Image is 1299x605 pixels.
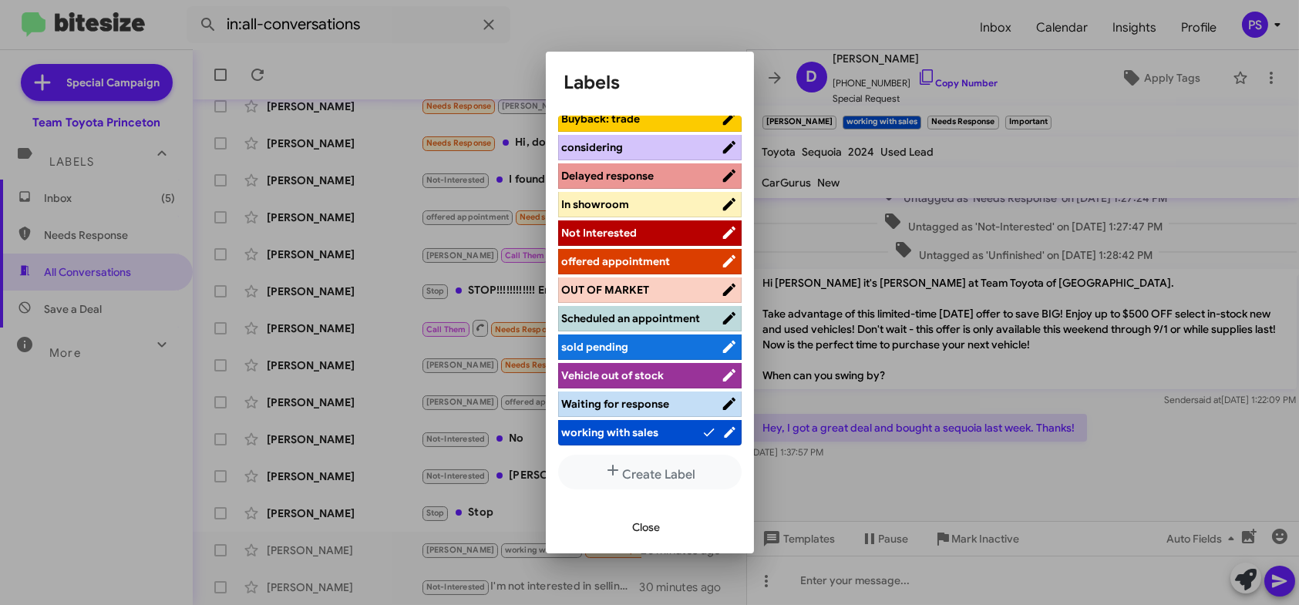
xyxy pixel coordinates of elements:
[562,340,629,354] span: sold pending
[562,254,671,268] span: offered appointment
[562,169,655,183] span: Delayed response
[621,513,673,541] button: Close
[562,140,624,154] span: considering
[562,197,630,211] span: In showroom
[562,283,650,297] span: OUT OF MARKET
[564,70,735,95] h1: Labels
[562,226,638,240] span: Not Interested
[562,311,701,325] span: Scheduled an appointment
[562,425,659,439] span: working with sales
[633,513,661,541] span: Close
[562,368,665,382] span: Vehicle out of stock
[562,397,670,411] span: Waiting for response
[562,112,641,126] span: Buyback: trade
[558,455,742,489] button: Create Label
